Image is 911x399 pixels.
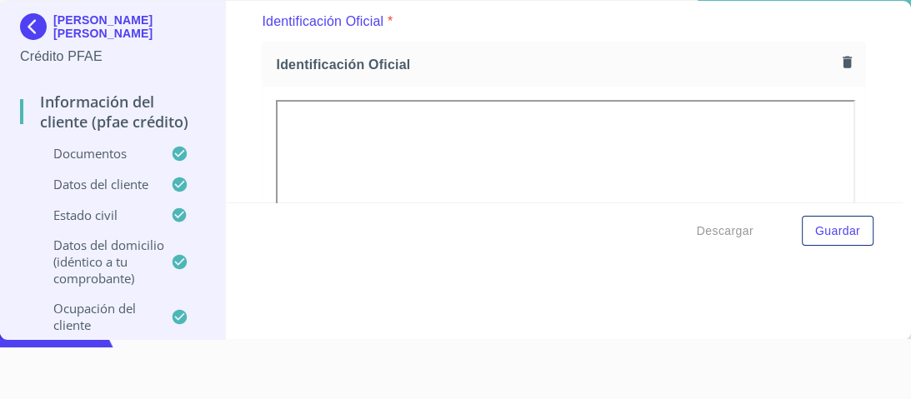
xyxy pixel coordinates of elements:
button: Guardar [802,216,873,247]
span: Guardar [815,221,860,242]
p: [PERSON_NAME] [PERSON_NAME] [53,13,205,40]
p: Documentos [20,145,171,162]
img: Docupass spot blue [20,13,53,40]
button: Descargar [690,216,760,247]
p: Datos del cliente [20,176,171,192]
span: Identificación Oficial [276,56,836,73]
p: Estado Civil [20,207,171,223]
p: Crédito PFAE [20,47,205,67]
div: [PERSON_NAME] [PERSON_NAME] [20,13,205,47]
p: Datos del domicilio (idéntico a tu comprobante) [20,237,171,287]
p: Ocupación del Cliente [20,300,171,333]
p: Información del cliente (PFAE crédito) [20,92,205,132]
p: Identificación Oficial [262,12,383,32]
span: Descargar [697,221,753,242]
